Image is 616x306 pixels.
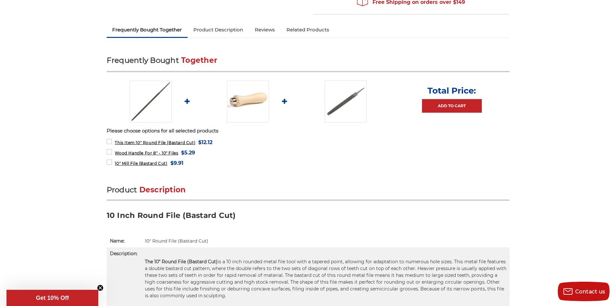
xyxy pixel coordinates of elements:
strong: The 10” Round File (Bastard Cut) [145,259,218,265]
div: Get 10% OffClose teaser [6,290,98,306]
span: Wood Handle For 8" - 10" Files [115,151,178,155]
span: Get 10% Off [36,295,69,301]
strong: This Item: [115,140,136,145]
td: 10" Round File (Bastard Cut) [142,235,510,247]
a: Product Description [188,23,249,37]
span: Together [181,56,217,65]
span: $9.91 [170,159,183,167]
button: Contact us [558,282,610,301]
p: Please choose options for all selected products [107,127,510,135]
span: Contact us [575,289,605,295]
a: Related Products [281,23,335,37]
span: 10" Mill File (Bastard Cut) [115,161,167,166]
button: Close teaser [97,285,103,291]
strong: Name: [110,238,124,244]
span: $5.29 [181,148,195,157]
p: is a 10 inch rounded metal file tool with a tapered point, allowing for adaptation to numerous ho... [145,258,506,299]
img: 10 Inch Round File Bastard Cut, Double Cut [130,81,172,122]
strong: Description: [110,251,137,256]
span: Description [139,185,186,194]
span: Frequently Bought [107,56,179,65]
a: Reviews [249,23,281,37]
a: Add to Cart [422,99,482,113]
p: Total Price: [427,85,476,96]
span: $12.12 [198,138,212,147]
span: Product [107,185,137,194]
a: Frequently Bought Together [107,23,188,37]
h3: 10 Inch Round File (Bastard Cut) [107,210,510,225]
span: 10" Round File (Bastard Cut) [115,140,195,145]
